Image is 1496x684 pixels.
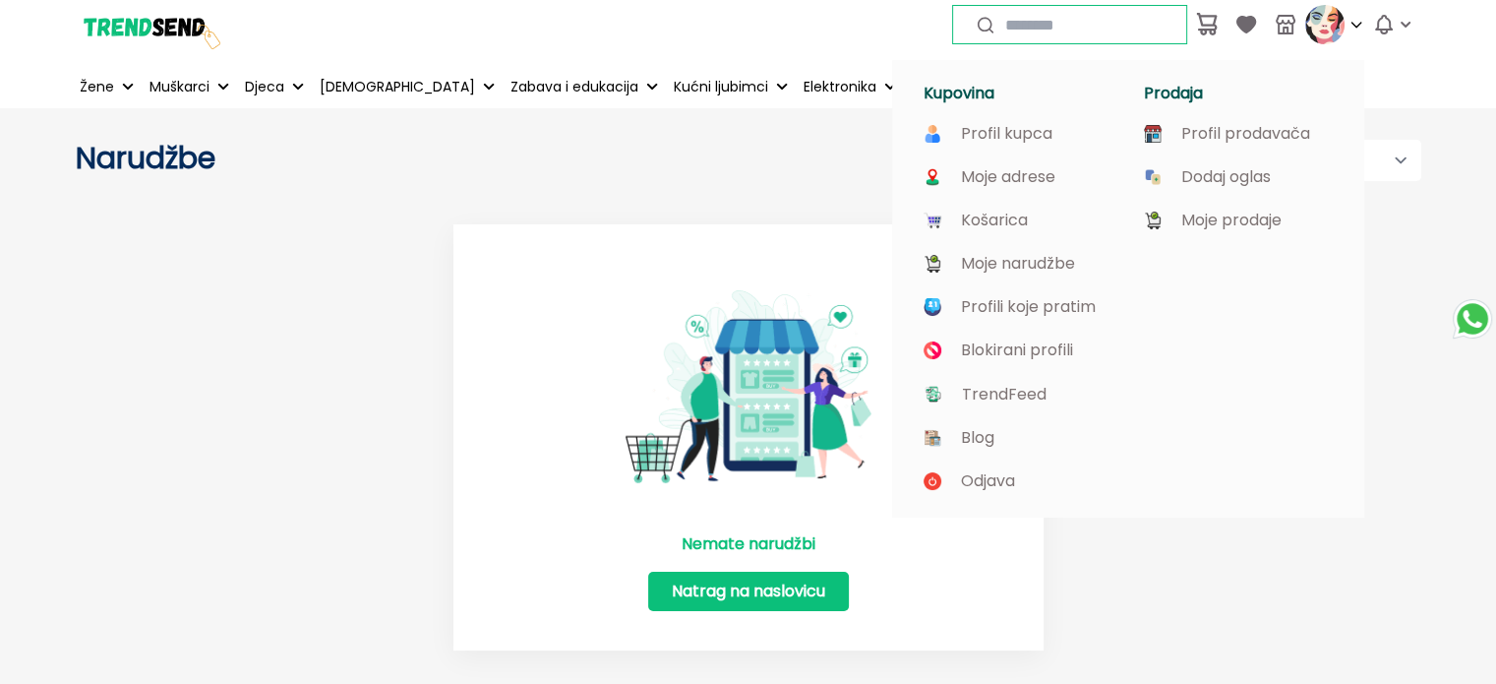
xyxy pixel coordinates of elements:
a: Profili koje pratim [924,298,1112,316]
img: image [924,298,941,316]
a: Dodaj oglas [1144,168,1333,186]
img: image [924,342,941,359]
p: Odjava [961,472,1015,490]
p: Moje narudžbe [961,255,1075,273]
h2: Narudžbe [76,141,748,176]
p: Dodaj oglas [1181,168,1271,186]
p: Nemate narudžbi [682,532,815,556]
a: Profil prodavača [1144,125,1333,143]
button: Elektronika [800,65,900,108]
p: Elektronika [804,77,876,97]
p: Moje adrese [961,168,1055,186]
a: Blog [924,429,1112,447]
img: image [1144,168,1162,186]
a: Moje prodaje [1144,212,1333,229]
p: [DEMOGRAPHIC_DATA] [320,77,475,97]
p: Djeca [245,77,284,97]
img: profile picture [1305,5,1345,44]
a: Moje narudžbe [924,255,1112,273]
img: image [924,168,941,186]
img: image [924,255,941,273]
p: TrendFeed [962,386,1047,404]
p: Kućni ljubimci [674,77,768,97]
p: Profil prodavača [1181,125,1310,143]
button: Kućni ljubimci [670,65,792,108]
p: Blog [961,429,994,447]
button: [DEMOGRAPHIC_DATA] [316,65,499,108]
button: Žene [76,65,138,108]
a: Blokirani profili [924,342,1112,359]
a: TrendFeed [924,385,1112,404]
p: Muškarci [150,77,209,97]
h1: Kupovina [924,84,1120,103]
button: Zabava i edukacija [507,65,662,108]
h1: Prodaja [1144,84,1341,103]
img: image [924,429,941,447]
p: Zabava i edukacija [510,77,638,97]
p: Žene [80,77,114,97]
img: image [1144,212,1162,229]
button: Muškarci [146,65,233,108]
button: Djeca [241,65,308,108]
img: image [924,125,941,143]
p: Blokirani profili [961,342,1073,359]
p: Profili koje pratim [961,298,1096,316]
a: Profil kupca [924,125,1112,143]
img: image [1144,125,1162,143]
img: image [924,472,941,490]
a: Košarica [924,212,1112,229]
p: Košarica [961,212,1028,229]
img: No Item [626,264,871,510]
img: image [924,385,942,404]
p: Moje prodaje [1181,212,1282,229]
img: image [924,212,941,229]
a: Moje adrese [924,168,1112,186]
p: Profil kupca [961,125,1052,143]
a: Natrag na naslovicu [648,572,849,611]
